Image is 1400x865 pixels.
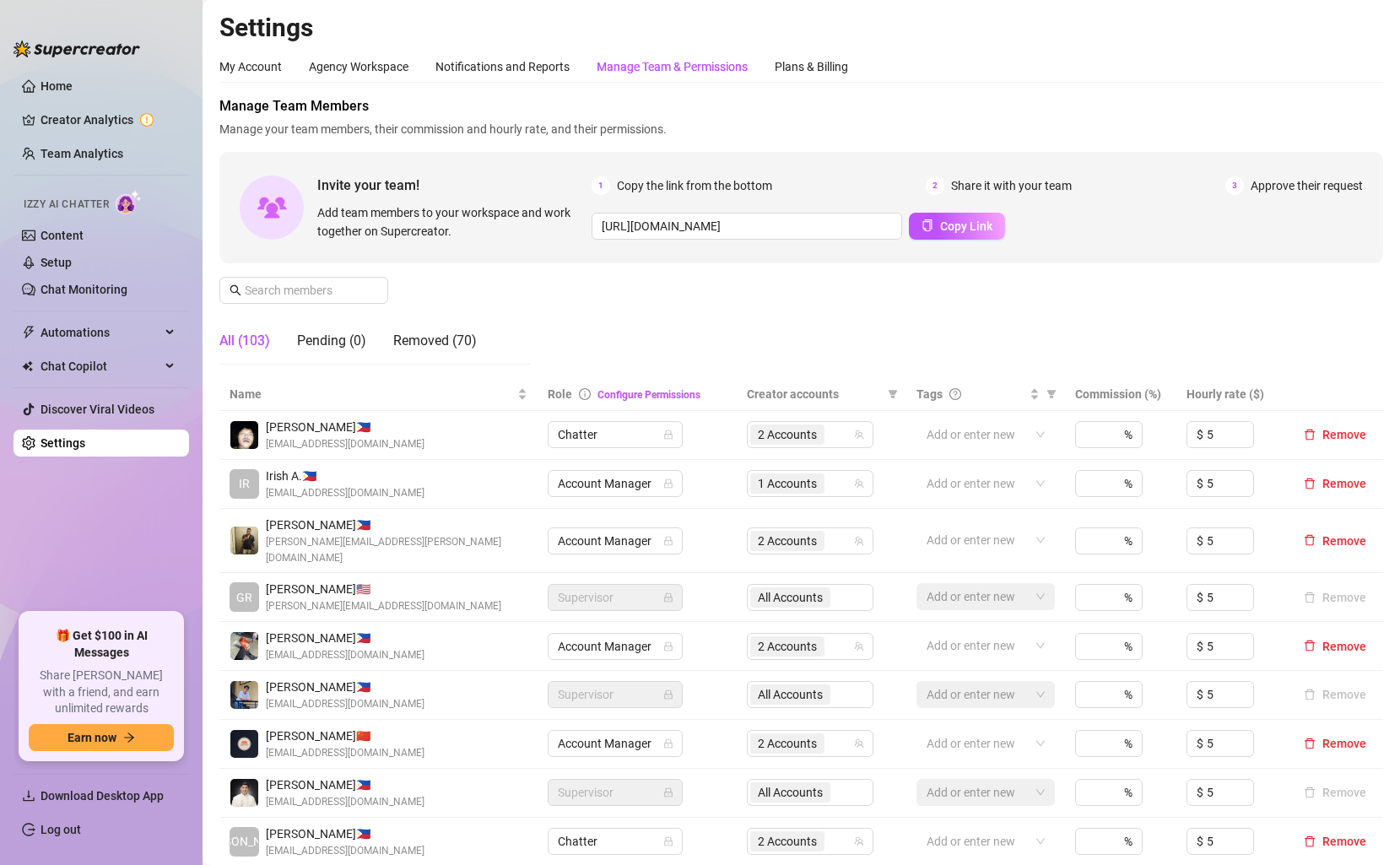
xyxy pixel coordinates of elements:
[219,96,1383,116] span: Manage Team Members
[1304,429,1316,441] span: delete
[219,378,538,411] th: Name
[663,836,673,846] span: lock
[926,176,944,195] span: 2
[297,331,366,351] div: Pending (0)
[1322,477,1366,490] span: Remove
[663,641,673,651] span: lock
[1065,378,1176,411] th: Commission (%)
[266,745,424,761] span: [EMAIL_ADDRESS][DOMAIN_NAME]
[116,190,142,214] img: AI Chatter
[245,281,365,300] input: Search members
[1297,587,1373,608] button: Remove
[230,284,241,296] span: search
[266,776,424,794] span: [PERSON_NAME] 🇵🇭
[1297,531,1373,551] button: Remove
[1304,835,1316,847] span: delete
[266,598,501,614] span: [PERSON_NAME][EMAIL_ADDRESS][DOMAIN_NAME]
[22,326,35,339] span: thunderbolt
[1251,176,1363,195] span: Approve their request
[1176,378,1287,411] th: Hourly rate ($)
[750,636,824,657] span: 2 Accounts
[558,471,673,496] span: Account Manager
[1322,534,1366,548] span: Remove
[579,388,591,400] span: info-circle
[41,79,73,93] a: Home
[1297,733,1373,754] button: Remove
[29,724,174,751] button: Earn nowarrow-right
[219,57,282,76] div: My Account
[1304,738,1316,749] span: delete
[1297,782,1373,803] button: Remove
[916,385,943,403] span: Tags
[22,360,33,372] img: Chat Copilot
[230,385,514,403] span: Name
[317,175,592,196] span: Invite your team!
[758,832,817,851] span: 2 Accounts
[266,629,424,647] span: [PERSON_NAME] 🇵🇭
[1297,636,1373,657] button: Remove
[758,425,817,444] span: 2 Accounts
[266,647,424,663] span: [EMAIL_ADDRESS][DOMAIN_NAME]
[1297,424,1373,445] button: Remove
[1322,640,1366,653] span: Remove
[41,229,84,242] a: Content
[750,831,824,851] span: 2 Accounts
[266,794,424,810] span: [EMAIL_ADDRESS][DOMAIN_NAME]
[558,585,673,610] span: Supervisor
[854,738,864,749] span: team
[1225,176,1244,195] span: 3
[854,536,864,546] span: team
[1304,534,1316,546] span: delete
[239,474,250,493] span: IR
[266,824,424,843] span: [PERSON_NAME] 🇵🇭
[854,478,864,489] span: team
[758,532,817,550] span: 2 Accounts
[854,641,864,651] span: team
[266,843,424,859] span: [EMAIL_ADDRESS][DOMAIN_NAME]
[230,632,258,660] img: Thea Mendoza
[266,467,424,485] span: Irish A. 🇵🇭
[758,637,817,656] span: 2 Accounts
[123,732,135,743] span: arrow-right
[558,731,673,756] span: Account Manager
[266,727,424,745] span: [PERSON_NAME] 🇨🇳
[41,353,160,380] span: Chat Copilot
[597,57,748,76] div: Manage Team & Permissions
[750,531,824,551] span: 2 Accounts
[949,388,961,400] span: question-circle
[41,106,176,133] a: Creator Analytics exclamation-circle
[29,628,174,661] span: 🎁 Get $100 in AI Messages
[230,421,258,449] img: Chino Panyaco
[266,516,527,534] span: [PERSON_NAME] 🇵🇭
[747,385,881,403] span: Creator accounts
[592,176,610,195] span: 1
[951,176,1072,195] span: Share it with your team
[22,789,35,803] span: download
[1304,478,1316,489] span: delete
[663,430,673,440] span: lock
[230,730,258,758] img: Ann Jelica Murjani
[68,731,116,744] span: Earn now
[750,473,824,494] span: 1 Accounts
[219,331,270,351] div: All (103)
[1046,389,1057,399] span: filter
[230,779,258,807] img: Yves Daniel Ventura
[266,485,424,501] span: [EMAIL_ADDRESS][DOMAIN_NAME]
[1322,835,1366,848] span: Remove
[558,528,673,554] span: Account Manager
[775,57,848,76] div: Plans & Billing
[548,387,572,401] span: Role
[266,436,424,452] span: [EMAIL_ADDRESS][DOMAIN_NAME]
[41,283,127,296] a: Chat Monitoring
[558,682,673,707] span: Supervisor
[750,733,824,754] span: 2 Accounts
[888,389,898,399] span: filter
[1322,428,1366,441] span: Remove
[663,738,673,749] span: lock
[309,57,408,76] div: Agency Workspace
[758,474,817,493] span: 1 Accounts
[236,588,252,607] span: GR
[617,176,772,195] span: Copy the link from the bottom
[1297,684,1373,705] button: Remove
[663,787,673,797] span: lock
